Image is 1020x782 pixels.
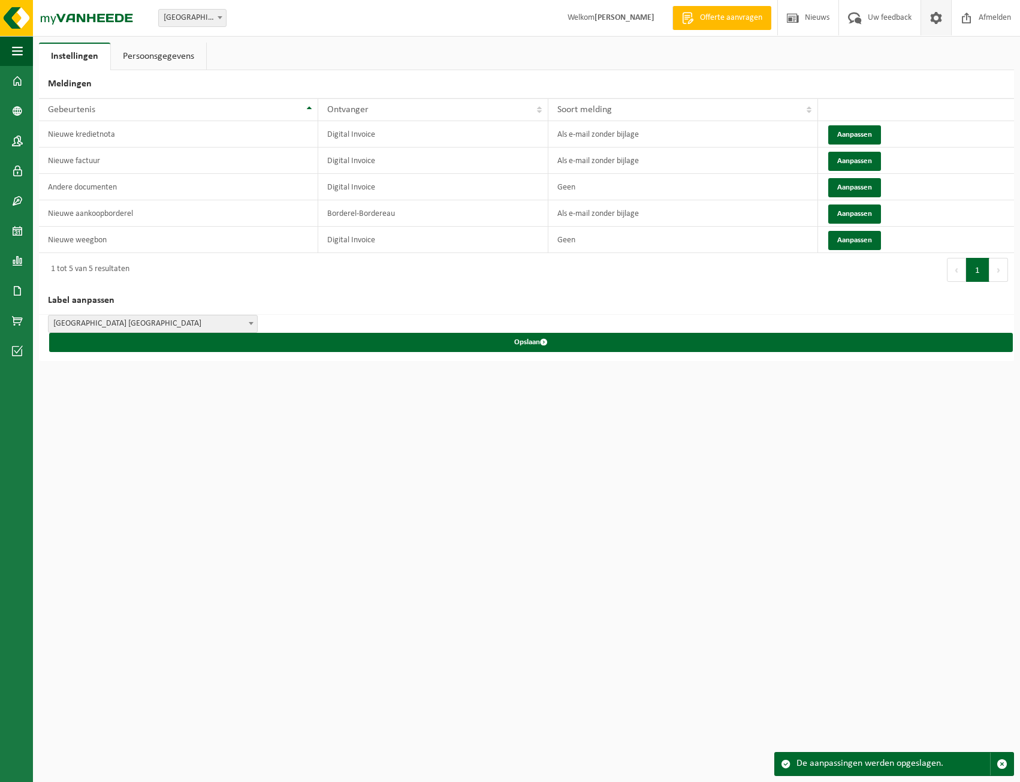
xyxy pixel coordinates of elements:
[49,315,257,332] span: SARAWAK NV
[318,148,548,174] td: Digital Invoice
[672,6,771,30] a: Offerte aanvragen
[158,9,227,27] span: SARAWAK NV
[548,148,819,174] td: Als e-mail zonder bijlage
[49,333,1013,352] button: Opslaan
[548,174,819,200] td: Geen
[318,227,548,253] td: Digital Invoice
[39,121,318,148] td: Nieuwe kredietnota
[45,259,129,281] div: 1 tot 5 van 5 resultaten
[111,43,206,70] a: Persoonsgegevens
[318,174,548,200] td: Digital Invoice
[318,200,548,227] td: Borderel-Bordereau
[548,200,819,227] td: Als e-mail zonder bijlage
[39,43,110,70] a: Instellingen
[39,148,318,174] td: Nieuwe factuur
[548,121,819,148] td: Als e-mail zonder bijlage
[548,227,819,253] td: Geen
[48,105,95,115] span: Gebeurtenis
[39,174,318,200] td: Andere documenten
[697,12,765,24] span: Offerte aanvragen
[39,70,1014,98] h2: Meldingen
[966,258,989,282] button: 1
[318,121,548,148] td: Digital Invoice
[828,125,881,145] button: Aanpassen
[989,258,1008,282] button: Next
[39,227,318,253] td: Nieuwe weegbon
[39,200,318,227] td: Nieuwe aankoopborderel
[828,204,881,224] button: Aanpassen
[39,287,1014,315] h2: Label aanpassen
[828,231,881,250] button: Aanpassen
[595,13,654,22] strong: [PERSON_NAME]
[796,753,990,775] div: De aanpassingen werden opgeslagen.
[557,105,612,115] span: Soort melding
[828,152,881,171] button: Aanpassen
[159,10,226,26] span: SARAWAK NV
[327,105,369,115] span: Ontvanger
[947,258,966,282] button: Previous
[828,178,881,197] button: Aanpassen
[48,315,258,333] span: SARAWAK NV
